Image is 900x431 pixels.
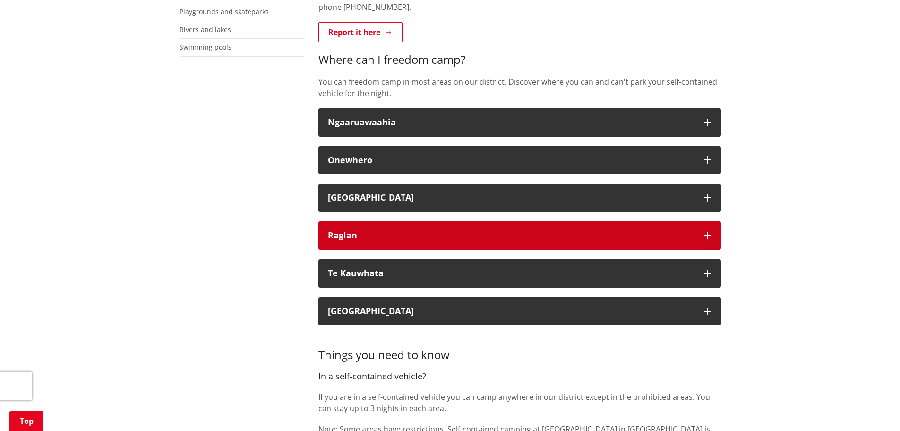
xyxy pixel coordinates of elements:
h4: In a self-contained vehicle? [318,371,721,382]
button: Raglan [318,221,721,250]
a: Rivers and lakes [180,25,231,34]
button: [GEOGRAPHIC_DATA] [318,297,721,325]
iframe: Messenger Launcher [857,391,891,425]
h3: Where can I freedom camp? [318,53,721,67]
p: You can freedom camp in most areas on our district. Discover where you can and can't park your se... [318,76,721,99]
button: Te Kauwhata [318,259,721,288]
p: If you are in a self-contained vehicle you can camp anywhere in our district except in the prohib... [318,391,721,414]
h3: Things you need to know [318,335,721,362]
div: Ngaaruawaahia [328,118,694,127]
a: Swimming pools [180,43,231,52]
a: Top [9,411,43,431]
a: Report it here [318,22,403,42]
div: [GEOGRAPHIC_DATA] [328,193,694,202]
div: Te Kauwhata [328,269,694,278]
button: [GEOGRAPHIC_DATA] [318,184,721,212]
div: Onewhero [328,156,694,165]
button: Onewhero [318,146,721,175]
div: [GEOGRAPHIC_DATA] [328,307,694,316]
a: Playgrounds and skateparks [180,7,269,16]
div: Raglan [328,231,694,240]
button: Ngaaruawaahia [318,108,721,137]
